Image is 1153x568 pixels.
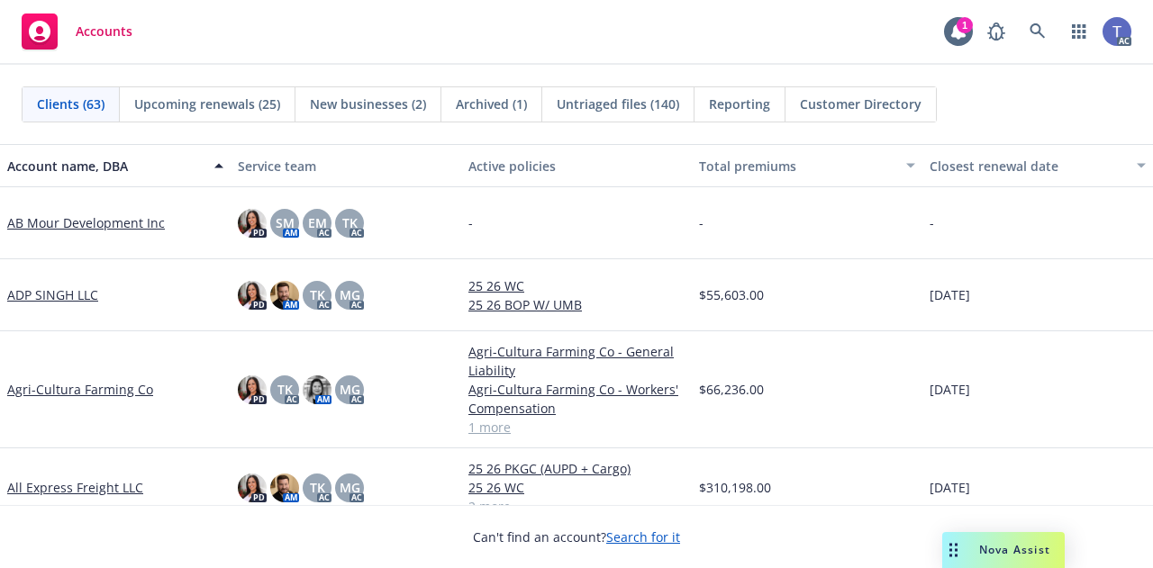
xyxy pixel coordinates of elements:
[699,285,764,304] span: $55,603.00
[468,295,685,314] a: 25 26 BOP W/ UMB
[930,478,970,497] span: [DATE]
[922,144,1153,187] button: Closest renewal date
[7,478,143,497] a: All Express Freight LLC
[76,24,132,39] span: Accounts
[468,276,685,295] a: 25 26 WC
[606,528,680,545] a: Search for it
[709,95,770,113] span: Reporting
[308,213,327,232] span: EM
[238,157,454,176] div: Service team
[978,14,1014,50] a: Report a Bug
[238,209,267,238] img: photo
[930,213,934,232] span: -
[699,380,764,399] span: $66,236.00
[942,532,965,568] div: Drag to move
[340,380,360,399] span: MG
[468,342,685,380] a: Agri-Cultura Farming Co - General Liability
[14,6,140,57] a: Accounts
[276,213,295,232] span: SM
[930,380,970,399] span: [DATE]
[7,213,165,232] a: AB Mour Development Inc
[699,157,895,176] div: Total premiums
[310,478,325,497] span: TK
[340,478,360,497] span: MG
[930,157,1126,176] div: Closest renewal date
[468,380,685,418] a: Agri-Cultura Farming Co - Workers' Compensation
[1103,17,1131,46] img: photo
[468,213,473,232] span: -
[957,17,973,33] div: 1
[238,281,267,310] img: photo
[134,95,280,113] span: Upcoming renewals (25)
[468,478,685,497] a: 25 26 WC
[456,95,527,113] span: Archived (1)
[942,532,1065,568] button: Nova Assist
[340,285,360,304] span: MG
[310,285,325,304] span: TK
[692,144,922,187] button: Total premiums
[270,281,299,310] img: photo
[699,478,771,497] span: $310,198.00
[1020,14,1056,50] a: Search
[238,473,267,502] img: photo
[930,285,970,304] span: [DATE]
[7,380,153,399] a: Agri-Cultura Farming Co
[7,285,98,304] a: ADP SINGH LLC
[270,473,299,502] img: photo
[7,157,204,176] div: Account name, DBA
[342,213,358,232] span: TK
[468,418,685,437] a: 1 more
[231,144,461,187] button: Service team
[468,497,685,516] a: 2 more
[979,542,1050,557] span: Nova Assist
[468,157,685,176] div: Active policies
[699,213,704,232] span: -
[310,95,426,113] span: New businesses (2)
[800,95,921,113] span: Customer Directory
[1061,14,1097,50] a: Switch app
[37,95,104,113] span: Clients (63)
[277,380,293,399] span: TK
[473,527,680,546] span: Can't find an account?
[238,375,267,404] img: photo
[303,375,331,404] img: photo
[461,144,692,187] button: Active policies
[557,95,679,113] span: Untriaged files (140)
[468,459,685,478] a: 25 26 PKGC (AUPD + Cargo)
